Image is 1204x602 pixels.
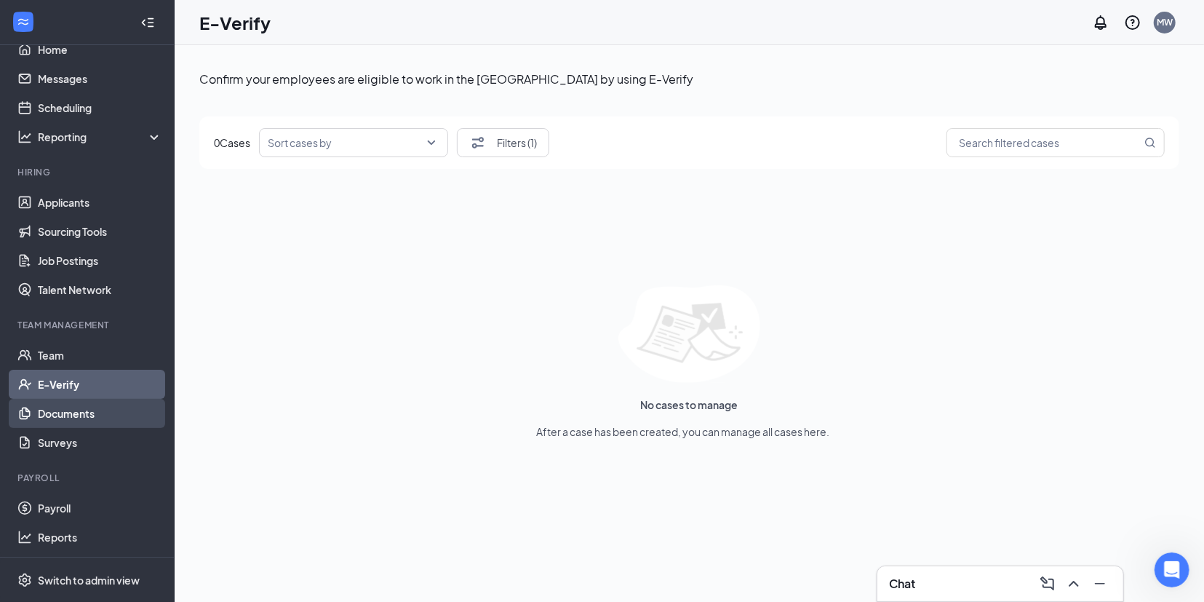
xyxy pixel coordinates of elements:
[38,275,162,304] a: Talent Network
[1155,553,1189,587] iframe: Intercom live chat
[16,15,31,29] svg: WorkstreamLogo
[38,428,162,457] a: Surveys
[38,64,162,93] a: Messages
[17,573,32,587] svg: Settings
[38,188,162,217] a: Applicants
[214,135,250,150] span: 0 Cases
[38,370,162,399] a: E-Verify
[1036,572,1059,595] button: ComposeMessage
[1157,16,1173,28] div: MW
[1091,575,1109,593] svg: Minimize
[38,246,162,275] a: Job Postings
[38,399,162,428] a: Documents
[17,472,159,484] div: Payroll
[17,130,32,144] svg: Analysis
[537,424,830,439] span: After a case has been created, you can manage all cases here.
[1039,575,1056,593] svg: ComposeMessage
[38,35,162,64] a: Home
[38,573,140,587] div: Switch to admin view
[889,576,915,592] h3: Chat
[1092,14,1109,31] svg: Notifications
[38,217,162,246] a: Sourcing Tools
[1065,575,1083,593] svg: ChevronUp
[38,130,163,144] div: Reporting
[1144,137,1156,148] svg: MagnifyingGlass
[140,15,155,30] svg: Collapse
[38,494,162,523] a: Payroll
[641,397,738,412] span: No cases to manage
[199,10,271,35] h1: E-Verify
[618,285,760,383] img: empty list
[955,134,1141,152] input: Search filtered cases
[38,523,162,552] a: Reports
[17,166,159,178] div: Hiring
[457,128,549,157] button: Filter Filters (1)
[17,319,159,331] div: Team Management
[469,134,487,151] svg: Filter
[199,71,693,87] span: Confirm your employees are eligible to work in the [GEOGRAPHIC_DATA] by using E-Verify
[38,341,162,370] a: Team
[1062,572,1085,595] button: ChevronUp
[38,93,162,122] a: Scheduling
[1124,14,1141,31] svg: QuestionInfo
[1088,572,1112,595] button: Minimize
